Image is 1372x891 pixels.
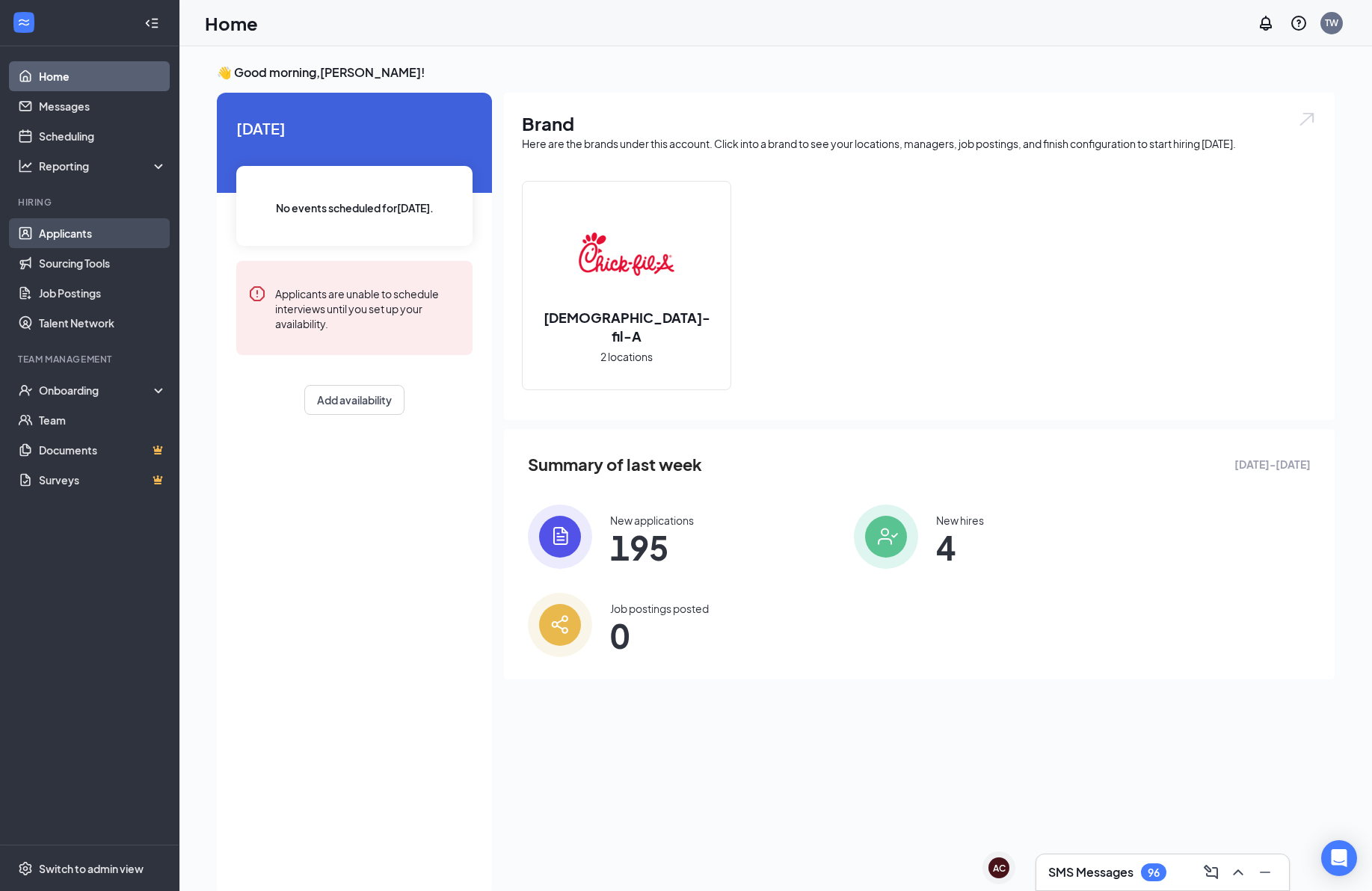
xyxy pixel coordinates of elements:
[1253,860,1277,884] button: Minimize
[528,505,592,569] img: icon
[18,196,164,209] div: Hiring
[993,862,1006,875] div: AC
[1325,16,1338,29] div: TW
[1048,864,1133,881] h3: SMS Messages
[18,861,33,876] svg: Settings
[1256,863,1274,881] svg: Minimize
[39,248,167,278] a: Sourcing Tools
[1229,863,1247,881] svg: ChevronUp
[39,218,167,248] a: Applicants
[18,353,164,366] div: Team Management
[276,200,434,216] span: No events scheduled for [DATE] .
[39,91,167,121] a: Messages
[528,451,702,478] span: Summary of last week
[16,15,31,30] svg: WorkstreamLogo
[205,10,258,36] h1: Home
[39,465,167,495] a: SurveysCrown
[236,117,473,140] span: [DATE]
[936,534,984,561] span: 4
[1202,863,1220,881] svg: ComposeMessage
[39,278,167,308] a: Job Postings
[610,513,694,528] div: New applications
[579,206,674,302] img: Chick-fil-A
[39,158,167,173] div: Reporting
[1226,860,1250,884] button: ChevronUp
[248,285,266,303] svg: Error
[1199,860,1223,884] button: ComposeMessage
[39,861,144,876] div: Switch to admin view
[1321,840,1357,876] div: Open Intercom Messenger
[39,121,167,151] a: Scheduling
[528,593,592,657] img: icon
[39,435,167,465] a: DocumentsCrown
[39,405,167,435] a: Team
[1290,14,1308,32] svg: QuestionInfo
[1234,456,1311,472] span: [DATE] - [DATE]
[522,111,1317,136] h1: Brand
[275,285,461,331] div: Applicants are unable to schedule interviews until you set up your availability.
[936,513,984,528] div: New hires
[854,505,918,569] img: icon
[1297,111,1317,128] img: open.6027fd2a22e1237b5b06.svg
[1148,866,1160,879] div: 96
[610,622,709,649] span: 0
[304,385,404,415] button: Add availability
[600,348,653,365] span: 2 locations
[39,383,154,398] div: Onboarding
[18,158,33,173] svg: Analysis
[523,308,730,345] h2: [DEMOGRAPHIC_DATA]-fil-A
[217,64,1335,81] h3: 👋 Good morning, [PERSON_NAME] !
[39,61,167,91] a: Home
[39,308,167,338] a: Talent Network
[1257,14,1275,32] svg: Notifications
[610,534,694,561] span: 195
[522,136,1317,151] div: Here are the brands under this account. Click into a brand to see your locations, managers, job p...
[18,383,33,398] svg: UserCheck
[144,16,159,31] svg: Collapse
[610,601,709,616] div: Job postings posted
